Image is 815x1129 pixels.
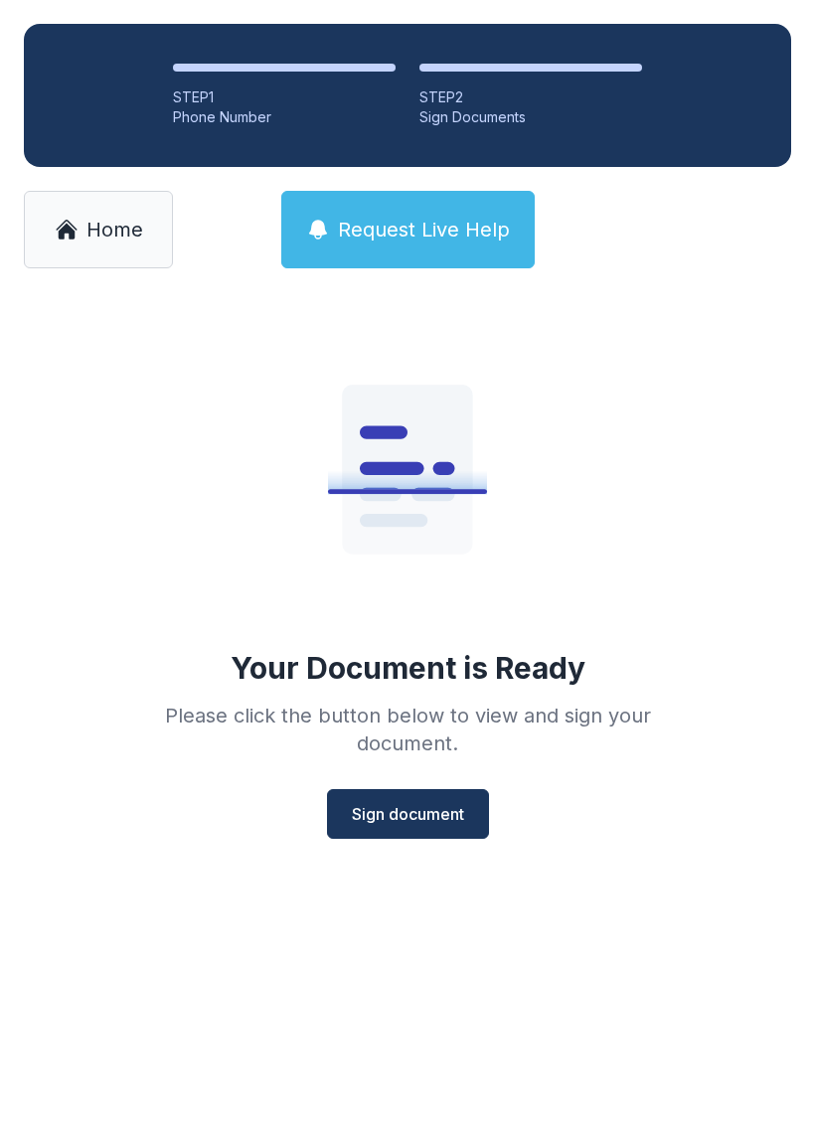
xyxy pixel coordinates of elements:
div: Please click the button below to view and sign your document. [121,702,694,757]
span: Sign document [352,802,464,826]
span: Request Live Help [338,216,510,243]
div: Phone Number [173,107,396,127]
div: Your Document is Ready [231,650,585,686]
div: STEP 2 [419,87,642,107]
div: STEP 1 [173,87,396,107]
div: Sign Documents [419,107,642,127]
span: Home [86,216,143,243]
